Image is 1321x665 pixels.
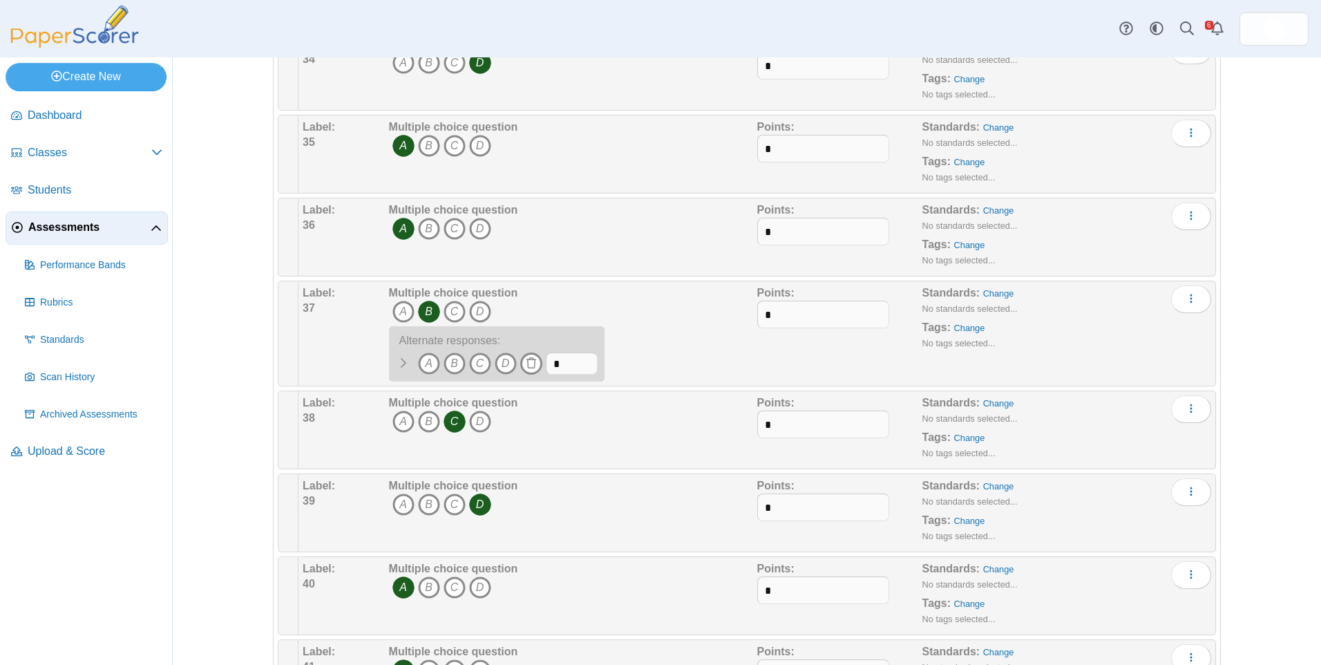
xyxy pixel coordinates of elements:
[303,480,335,491] b: Label:
[392,52,415,74] i: A
[469,218,491,240] i: D
[922,89,996,100] small: No tags selected...
[922,597,951,609] b: Tags:
[303,219,315,231] b: 36
[444,52,466,74] i: C
[954,433,985,443] a: Change
[28,220,151,235] span: Assessments
[389,563,518,574] b: Multiple choice question
[469,494,491,516] i: D
[983,481,1014,491] a: Change
[303,121,335,133] b: Label:
[303,53,315,65] b: 34
[922,338,996,348] small: No tags selected...
[757,397,795,409] b: Points:
[6,174,168,207] a: Students
[6,212,168,245] a: Assessments
[303,412,315,424] b: 38
[983,398,1014,409] a: Change
[922,303,1018,314] small: No standards selected...
[28,182,162,198] span: Students
[922,156,951,167] b: Tags:
[389,333,598,352] div: Alternate responses:
[389,480,518,491] b: Multiple choice question
[418,577,440,599] i: B
[922,238,951,250] b: Tags:
[303,495,315,507] b: 39
[1202,14,1233,44] a: Alerts
[1171,120,1211,147] button: More options
[444,135,466,157] i: C
[303,204,335,216] b: Label:
[922,413,1018,424] small: No standards selected...
[1171,478,1211,506] button: More options
[444,494,466,516] i: C
[922,563,980,574] b: Standards:
[392,301,415,323] i: A
[389,121,518,133] b: Multiple choice question
[922,480,980,491] b: Standards:
[922,172,996,182] small: No tags selected...
[418,301,440,323] i: B
[757,121,795,133] b: Points:
[922,287,980,299] b: Standards:
[392,494,415,516] i: A
[983,564,1014,574] a: Change
[1171,561,1211,589] button: More options
[757,563,795,574] b: Points:
[469,577,491,599] i: D
[303,136,315,148] b: 35
[954,74,985,84] a: Change
[469,135,491,157] i: D
[1263,18,1285,40] span: Micah Willis
[444,411,466,433] i: C
[28,108,162,123] span: Dashboard
[922,255,996,265] small: No tags selected...
[28,145,151,160] span: Classes
[922,514,951,526] b: Tags:
[922,397,980,409] b: Standards:
[19,398,168,431] a: Archived Assessments
[983,205,1014,216] a: Change
[922,448,996,458] small: No tags selected...
[983,647,1014,657] a: Change
[469,301,491,323] i: D
[954,516,985,526] a: Change
[983,122,1014,133] a: Change
[922,55,1018,65] small: No standards selected...
[389,287,518,299] b: Multiple choice question
[418,411,440,433] i: B
[40,371,162,384] span: Scan History
[757,287,795,299] b: Points:
[6,435,168,469] a: Upload & Score
[1239,12,1309,46] a: ps.hreErqNOxSkiDGg1
[19,324,168,357] a: Standards
[922,221,1018,231] small: No standards selected...
[6,137,168,170] a: Classes
[954,157,985,167] a: Change
[392,218,415,240] i: A
[418,353,440,375] i: A
[757,204,795,216] b: Points:
[922,531,996,541] small: No tags selected...
[1171,285,1211,313] button: More options
[757,480,795,491] b: Points:
[40,296,162,310] span: Rubrics
[28,444,162,459] span: Upload & Score
[922,496,1018,507] small: No standards selected...
[6,63,167,91] a: Create New
[1171,203,1211,230] button: More options
[303,578,315,590] b: 40
[922,579,1018,590] small: No standards selected...
[40,259,162,272] span: Performance Bands
[495,353,517,375] i: D
[757,646,795,657] b: Points:
[6,100,168,133] a: Dashboard
[444,577,466,599] i: C
[418,52,440,74] i: B
[922,73,951,84] b: Tags:
[444,301,466,323] i: C
[1171,395,1211,423] button: More options
[303,287,335,299] b: Label:
[418,218,440,240] i: B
